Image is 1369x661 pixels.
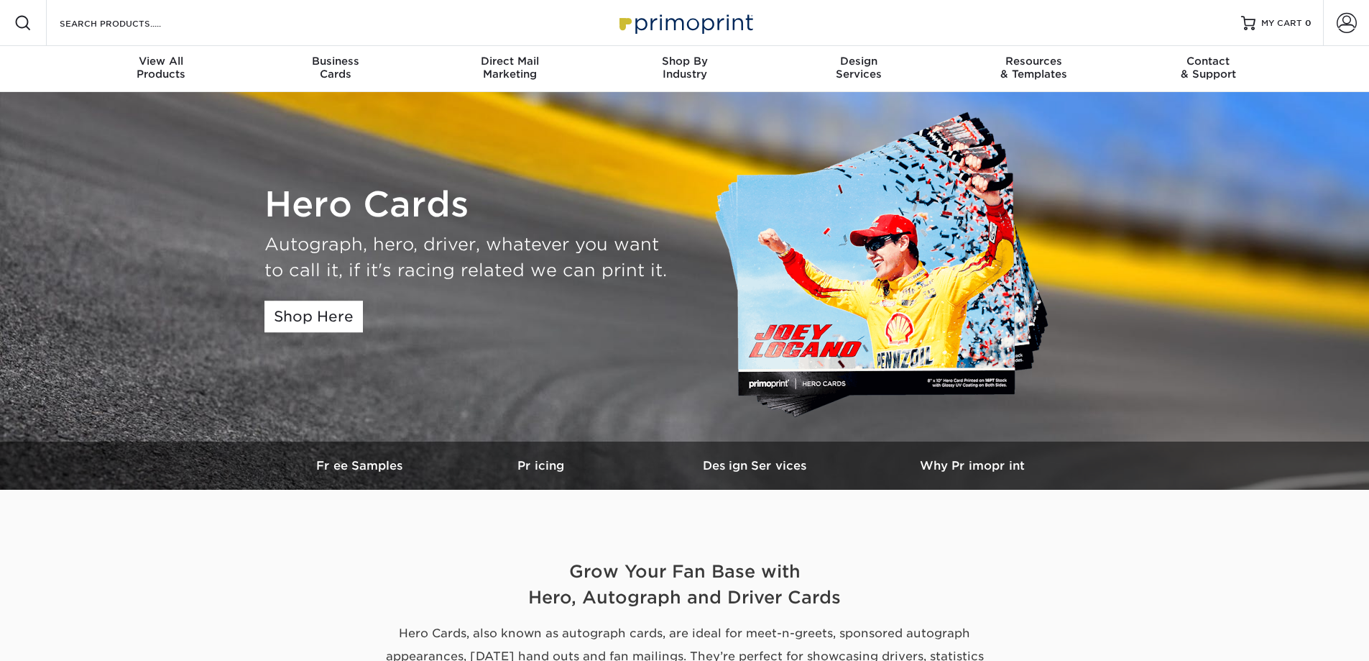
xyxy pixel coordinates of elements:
[1121,55,1296,81] div: & Support
[1305,18,1312,28] span: 0
[58,14,198,32] input: SEARCH PRODUCTS.....
[74,55,249,68] span: View All
[946,55,1121,81] div: & Templates
[597,55,772,81] div: Industry
[74,55,249,81] div: Products
[290,442,433,490] a: Free Samples
[597,46,772,92] a: Shop ByIndustry
[248,55,423,68] span: Business
[649,459,865,473] h3: Design Services
[290,459,433,473] h3: Free Samples
[433,442,649,490] a: Pricing
[1121,55,1296,68] span: Contact
[649,442,865,490] a: Design Services
[772,46,946,92] a: DesignServices
[74,46,249,92] a: View AllProducts
[264,559,1105,611] h2: Grow Your Fan Base with Hero, Autograph and Driver Cards
[865,442,1080,490] a: Why Primoprint
[248,46,423,92] a: BusinessCards
[1261,17,1302,29] span: MY CART
[714,109,1066,424] img: Custom Hero Cards
[946,46,1121,92] a: Resources& Templates
[264,301,363,332] a: Shop Here
[433,459,649,473] h3: Pricing
[264,232,674,283] div: Autograph, hero, driver, whatever you want to call it, if it's racing related we can print it.
[423,55,597,68] span: Direct Mail
[772,55,946,68] span: Design
[423,46,597,92] a: Direct MailMarketing
[423,55,597,81] div: Marketing
[946,55,1121,68] span: Resources
[613,7,757,38] img: Primoprint
[264,184,674,226] h1: Hero Cards
[597,55,772,68] span: Shop By
[772,55,946,81] div: Services
[248,55,423,81] div: Cards
[865,459,1080,473] h3: Why Primoprint
[1121,46,1296,92] a: Contact& Support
